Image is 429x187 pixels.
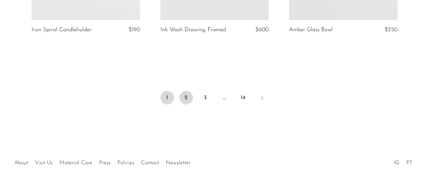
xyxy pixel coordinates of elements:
a: 14 [236,91,250,105]
span: $190 [129,27,140,33]
a: Press [99,160,111,166]
ul: Social Medias [390,155,415,168]
a: 3 [198,91,212,105]
a: Next [255,91,269,106]
span: 1 [160,91,174,105]
span: $600 [255,27,269,33]
a: 2 [179,91,193,105]
a: PT [406,160,412,166]
span: $250 [385,27,397,33]
a: IG [394,160,399,166]
a: Material Care [59,160,92,166]
ul: Quick links [11,155,194,168]
a: Amber Glass Bowl [289,27,333,33]
a: Iron Spiral Candleholder [32,27,92,33]
a: Ink Wash Drawing, Framed [160,27,226,33]
a: Policies [117,160,134,166]
span: … [217,91,231,105]
a: Contact [141,160,159,166]
a: About [14,160,28,166]
a: Visit Us [35,160,53,166]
